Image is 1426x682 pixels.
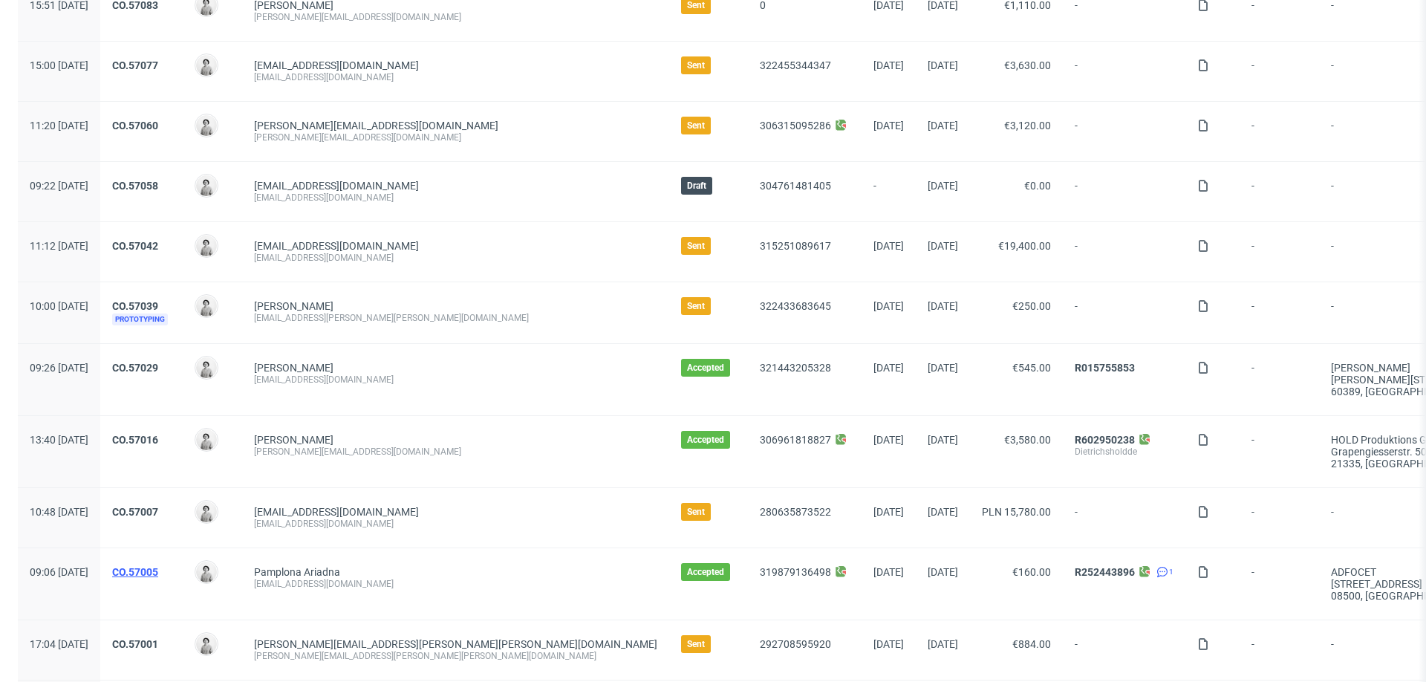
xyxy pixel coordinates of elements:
[1012,638,1051,650] span: €884.00
[196,429,217,450] img: Dudek Mariola
[928,240,958,252] span: [DATE]
[30,434,88,446] span: 13:40 [DATE]
[1251,300,1307,325] span: -
[873,240,904,252] span: [DATE]
[30,506,88,518] span: 10:48 [DATE]
[254,434,333,446] a: [PERSON_NAME]
[30,120,88,131] span: 11:20 [DATE]
[928,566,958,578] span: [DATE]
[760,300,831,312] a: 322433683645
[687,638,705,650] span: Sent
[254,566,340,578] a: Pamplona Ariadna
[112,434,158,446] a: CO.57016
[254,300,333,312] a: [PERSON_NAME]
[687,180,706,192] span: Draft
[196,357,217,378] img: Dudek Mariola
[30,180,88,192] span: 09:22 [DATE]
[112,566,158,578] a: CO.57005
[1012,566,1051,578] span: €160.00
[112,314,168,325] span: Prototyping
[1251,120,1307,143] span: -
[1075,59,1173,83] span: -
[254,518,657,530] div: [EMAIL_ADDRESS][DOMAIN_NAME]
[873,180,904,204] span: -
[982,506,1051,518] span: PLN 15,780.00
[1251,566,1307,602] span: -
[112,300,158,312] a: CO.57039
[196,562,217,582] img: Dudek Mariola
[254,506,419,518] span: [EMAIL_ADDRESS][DOMAIN_NAME]
[1251,506,1307,530] span: -
[873,362,904,374] span: [DATE]
[760,566,831,578] a: 319879136498
[1075,638,1173,662] span: -
[873,566,904,578] span: [DATE]
[873,120,904,131] span: [DATE]
[254,180,419,192] span: [EMAIL_ADDRESS][DOMAIN_NAME]
[1251,240,1307,264] span: -
[873,638,904,650] span: [DATE]
[30,638,88,650] span: 17:04 [DATE]
[112,180,158,192] a: CO.57058
[873,434,904,446] span: [DATE]
[1251,59,1307,83] span: -
[30,362,88,374] span: 09:26 [DATE]
[254,252,657,264] div: [EMAIL_ADDRESS][DOMAIN_NAME]
[1004,120,1051,131] span: €3,120.00
[112,362,158,374] a: CO.57029
[196,296,217,316] img: Dudek Mariola
[30,59,88,71] span: 15:00 [DATE]
[760,434,831,446] a: 306961818827
[687,240,705,252] span: Sent
[254,120,498,131] span: [PERSON_NAME][EMAIL_ADDRESS][DOMAIN_NAME]
[1024,180,1051,192] span: €0.00
[1004,59,1051,71] span: €3,630.00
[30,300,88,312] span: 10:00 [DATE]
[254,374,657,386] div: [EMAIL_ADDRESS][DOMAIN_NAME]
[1012,300,1051,312] span: €250.00
[928,300,958,312] span: [DATE]
[112,506,158,518] a: CO.57007
[760,638,831,650] a: 292708595920
[254,638,657,650] span: [PERSON_NAME][EMAIL_ADDRESS][PERSON_NAME][PERSON_NAME][DOMAIN_NAME]
[196,236,217,256] img: Dudek Mariola
[687,566,724,578] span: Accepted
[196,55,217,76] img: Dudek Mariola
[1075,362,1135,374] a: R015755853
[687,59,705,71] span: Sent
[928,59,958,71] span: [DATE]
[928,506,958,518] span: [DATE]
[1075,434,1135,446] a: R602950238
[1075,446,1173,458] div: Dietrichsholdde
[254,71,657,83] div: [EMAIL_ADDRESS][DOMAIN_NAME]
[30,566,88,578] span: 09:06 [DATE]
[928,120,958,131] span: [DATE]
[254,578,657,590] div: [EMAIL_ADDRESS][DOMAIN_NAME]
[254,446,657,458] div: [PERSON_NAME][EMAIL_ADDRESS][DOMAIN_NAME]
[687,120,705,131] span: Sent
[873,506,904,518] span: [DATE]
[254,11,657,23] div: [PERSON_NAME][EMAIL_ADDRESS][DOMAIN_NAME]
[112,638,158,650] a: CO.57001
[1075,566,1135,578] a: R252443896
[760,362,831,374] a: 321443205328
[254,312,657,324] div: [EMAIL_ADDRESS][PERSON_NAME][PERSON_NAME][DOMAIN_NAME]
[1004,434,1051,446] span: €3,580.00
[928,180,958,192] span: [DATE]
[1075,300,1173,325] span: -
[1251,180,1307,204] span: -
[196,175,217,196] img: Dudek Mariola
[687,506,705,518] span: Sent
[1075,180,1173,204] span: -
[687,434,724,446] span: Accepted
[112,120,158,131] a: CO.57060
[30,240,88,252] span: 11:12 [DATE]
[760,120,831,131] a: 306315095286
[1075,240,1173,264] span: -
[873,300,904,312] span: [DATE]
[928,434,958,446] span: [DATE]
[1075,120,1173,143] span: -
[1251,638,1307,662] span: -
[873,59,904,71] span: [DATE]
[1153,566,1173,578] a: 1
